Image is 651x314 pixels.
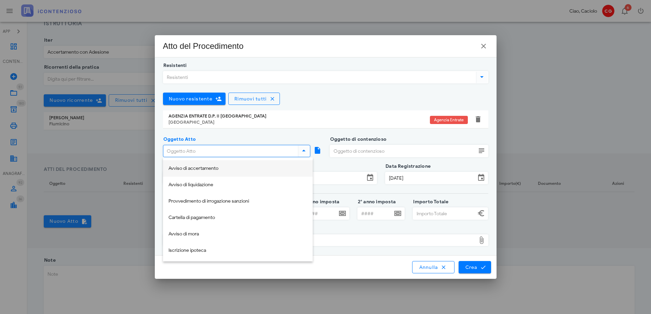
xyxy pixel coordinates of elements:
button: Nuovo resistente [163,93,226,105]
div: Cartella di pagamento [168,215,307,221]
label: Data Registrazione [383,163,431,170]
div: Avviso di mora [168,231,307,237]
div: [GEOGRAPHIC_DATA] [168,120,430,125]
input: Resistenti [163,71,475,83]
input: #### [358,208,393,219]
label: Importo Totale [411,199,448,205]
button: Annulla [412,261,455,273]
button: Elimina [474,115,482,123]
label: 1° anno imposta [300,199,339,205]
span: Annulla [419,264,448,270]
input: #### [302,208,337,219]
label: Oggetto Atto [161,136,196,143]
span: Rimuovi tutti [234,96,267,102]
div: Atto del Procedimento [163,41,244,52]
label: Resistenti [161,62,187,69]
button: Crea [459,261,491,273]
div: Avviso di liquidazione [168,182,307,188]
label: Oggetto di contenzioso [328,136,387,143]
input: Oggetto Atto [163,145,297,157]
input: Oggetto di contenzioso [330,145,476,157]
div: AGENZIA ENTRATE D.P. II [GEOGRAPHIC_DATA] [168,113,430,119]
input: Importo Totale [413,208,476,219]
label: Documento Atto [161,226,203,232]
div: Iscrizione ipoteca [168,248,307,254]
div: Documento Atto [163,235,476,246]
button: Rimuovi tutti [228,93,280,105]
label: Numero Atto [161,163,194,170]
span: Nuovo resistente [168,96,213,102]
div: Avviso di accertamento [168,166,307,172]
div: Provvedimento di irrogazione sanzioni [168,199,307,204]
span: Crea [465,264,485,270]
span: Agenzia Entrate [434,116,464,124]
label: 2° anno imposta [356,199,396,205]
